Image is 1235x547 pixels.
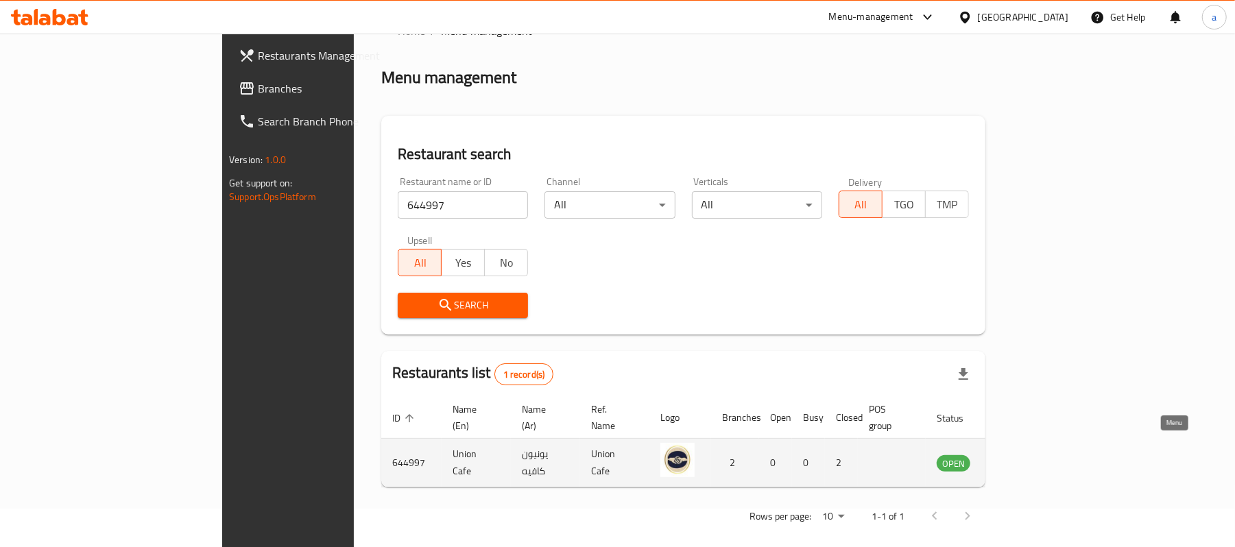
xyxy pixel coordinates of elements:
[829,9,913,25] div: Menu-management
[825,397,858,439] th: Closed
[759,397,792,439] th: Open
[845,195,877,215] span: All
[442,439,511,487] td: Union Cafe
[882,191,926,218] button: TGO
[392,410,418,426] span: ID
[544,191,675,219] div: All
[258,80,418,97] span: Branches
[931,195,963,215] span: TMP
[649,397,711,439] th: Logo
[925,191,969,218] button: TMP
[817,507,850,527] div: Rows per page:
[228,72,429,105] a: Branches
[591,401,633,434] span: Ref. Name
[711,439,759,487] td: 2
[759,439,792,487] td: 0
[229,188,316,206] a: Support.OpsPlatform
[937,410,981,426] span: Status
[872,508,904,525] p: 1-1 of 1
[490,253,523,273] span: No
[381,66,516,88] h2: Menu management
[258,113,418,130] span: Search Branch Phone
[265,151,286,169] span: 1.0.0
[978,10,1068,25] div: [GEOGRAPHIC_DATA]
[228,39,429,72] a: Restaurants Management
[484,249,528,276] button: No
[398,191,528,219] input: Search for restaurant name or ID..
[228,105,429,138] a: Search Branch Phone
[792,397,825,439] th: Busy
[431,23,435,39] li: /
[441,23,532,39] span: Menu management
[692,191,822,219] div: All
[1212,10,1216,25] span: a
[750,508,811,525] p: Rows per page:
[825,439,858,487] td: 2
[511,439,580,487] td: يونيون كافيه
[453,401,494,434] span: Name (En)
[494,363,554,385] div: Total records count
[398,249,442,276] button: All
[580,439,649,487] td: Union Cafe
[229,151,263,169] span: Version:
[409,297,517,314] span: Search
[392,363,553,385] h2: Restaurants list
[441,249,485,276] button: Yes
[839,191,883,218] button: All
[711,397,759,439] th: Branches
[258,47,418,64] span: Restaurants Management
[229,174,292,192] span: Get support on:
[792,439,825,487] td: 0
[522,401,564,434] span: Name (Ar)
[888,195,920,215] span: TGO
[660,443,695,477] img: Union Cafe
[495,368,553,381] span: 1 record(s)
[398,144,969,165] h2: Restaurant search
[398,293,528,318] button: Search
[937,456,970,472] span: OPEN
[407,235,433,245] label: Upsell
[848,177,883,186] label: Delivery
[447,253,479,273] span: Yes
[404,253,436,273] span: All
[947,358,980,391] div: Export file
[381,397,1045,487] table: enhanced table
[869,401,909,434] span: POS group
